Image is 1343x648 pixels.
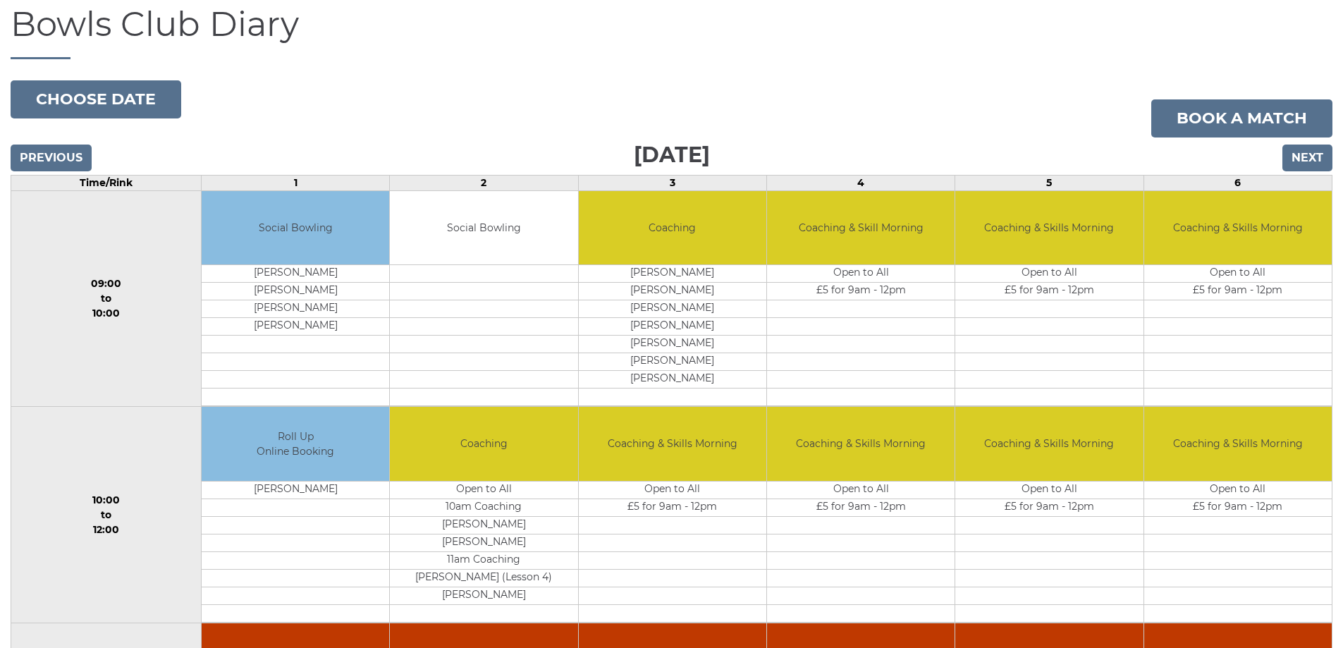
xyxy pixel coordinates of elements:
[1144,481,1332,499] td: Open to All
[579,318,766,336] td: [PERSON_NAME]
[1282,145,1332,171] input: Next
[390,175,578,190] td: 2
[579,336,766,353] td: [PERSON_NAME]
[579,407,766,481] td: Coaching & Skills Morning
[578,175,766,190] td: 3
[579,353,766,371] td: [PERSON_NAME]
[11,145,92,171] input: Previous
[1144,283,1332,300] td: £5 for 9am - 12pm
[579,481,766,499] td: Open to All
[201,175,389,190] td: 1
[955,191,1143,265] td: Coaching & Skills Morning
[202,481,389,499] td: [PERSON_NAME]
[766,175,955,190] td: 4
[390,534,577,551] td: [PERSON_NAME]
[390,587,577,604] td: [PERSON_NAME]
[767,499,955,516] td: £5 for 9am - 12pm
[1144,191,1332,265] td: Coaching & Skills Morning
[579,283,766,300] td: [PERSON_NAME]
[1143,175,1332,190] td: 6
[955,481,1143,499] td: Open to All
[11,6,1332,59] h1: Bowls Club Diary
[390,569,577,587] td: [PERSON_NAME] (Lesson 4)
[1151,99,1332,137] a: Book a match
[579,265,766,283] td: [PERSON_NAME]
[767,191,955,265] td: Coaching & Skill Morning
[767,407,955,481] td: Coaching & Skills Morning
[1144,265,1332,283] td: Open to All
[11,190,202,407] td: 09:00 to 10:00
[202,407,389,481] td: Roll Up Online Booking
[202,265,389,283] td: [PERSON_NAME]
[11,175,202,190] td: Time/Rink
[390,191,577,265] td: Social Bowling
[955,283,1143,300] td: £5 for 9am - 12pm
[955,499,1143,516] td: £5 for 9am - 12pm
[11,407,202,623] td: 10:00 to 12:00
[579,300,766,318] td: [PERSON_NAME]
[11,80,181,118] button: Choose date
[390,499,577,516] td: 10am Coaching
[955,265,1143,283] td: Open to All
[1144,499,1332,516] td: £5 for 9am - 12pm
[955,407,1143,481] td: Coaching & Skills Morning
[390,551,577,569] td: 11am Coaching
[202,318,389,336] td: [PERSON_NAME]
[579,191,766,265] td: Coaching
[579,499,766,516] td: £5 for 9am - 12pm
[1144,407,1332,481] td: Coaching & Skills Morning
[579,371,766,389] td: [PERSON_NAME]
[390,407,577,481] td: Coaching
[202,283,389,300] td: [PERSON_NAME]
[202,191,389,265] td: Social Bowling
[767,283,955,300] td: £5 for 9am - 12pm
[955,175,1143,190] td: 5
[767,481,955,499] td: Open to All
[390,516,577,534] td: [PERSON_NAME]
[390,481,577,499] td: Open to All
[767,265,955,283] td: Open to All
[202,300,389,318] td: [PERSON_NAME]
